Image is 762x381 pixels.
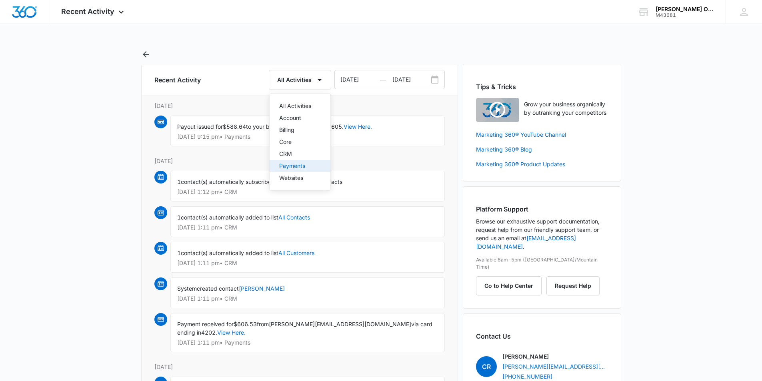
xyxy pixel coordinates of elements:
div: Date Range Input Group [334,70,445,89]
button: Request Help [546,276,600,295]
div: account name [656,6,714,12]
h2: Contact Us [476,331,608,341]
p: [DATE] [154,363,445,371]
span: System [177,285,197,292]
p: [PERSON_NAME] [502,352,549,361]
a: Marketing 360® YouTube Channel [476,130,608,139]
div: Websites [279,175,311,181]
div: Core [279,139,311,145]
span: Payout issued for [177,123,223,130]
a: All Contacts [278,214,310,221]
span: [PERSON_NAME] [269,321,315,327]
p: [DATE] 1:11 pm • CRM [177,296,438,301]
span: contact(s) automatically added to list [181,214,278,221]
h2: Tips & Tricks [476,82,608,92]
p: Grow your business organically by outranking your competitors [524,100,608,117]
span: Recent Activity [61,7,114,16]
a: All Customers [278,249,314,256]
a: [PHONE_NUMBER] [502,372,552,381]
div: CRM [279,151,311,157]
span: contact(s) automatically subscribed to nurture list [181,178,311,185]
p: [DATE] 9:15 pm • Payments [177,134,438,140]
span: from [257,321,269,327]
div: Billing [279,127,311,133]
p: [DATE] [154,157,445,165]
input: Date Range To [392,70,444,89]
p: Available 8am-5pm ([GEOGRAPHIC_DATA]/Mountain Time) [476,256,608,271]
h2: Platform Support [476,204,608,214]
span: — [380,70,386,90]
span: to your bank account ending in [246,123,328,130]
span: created contact [197,285,239,292]
p: [DATE] 1:11 pm • Payments [177,340,438,345]
span: 1 [177,214,181,221]
a: Marketing 360® Product Updates [476,160,608,168]
a: Request Help [546,282,600,289]
h6: Recent Activity [154,75,201,85]
a: Marketing 360® Blog [476,145,608,154]
a: View Here. [344,123,372,130]
span: $606.53 [234,321,257,327]
span: Payment received for [177,321,234,327]
a: [PERSON_NAME][EMAIL_ADDRESS][PERSON_NAME][DOMAIN_NAME] [502,362,608,371]
span: 1 [177,249,181,256]
button: All Activities [269,70,331,90]
button: Payments [270,160,330,172]
div: account id [656,12,714,18]
a: [PERSON_NAME] [239,285,285,292]
span: [EMAIL_ADDRESS][DOMAIN_NAME] [315,321,411,327]
div: Account [279,115,311,121]
button: CRM [270,148,330,160]
button: All Activities [270,100,330,112]
a: Go to Help Center [476,282,546,289]
img: Quick Overview Video [476,98,519,122]
div: Payments [279,163,311,169]
span: CR [476,356,497,377]
button: Core [270,136,330,148]
p: Browse our exhaustive support documentation, request help from our friendly support team, or send... [476,217,608,251]
span: 1 [177,178,181,185]
div: All Activities [279,103,311,109]
a: View Here. [217,329,246,336]
button: Go to Help Center [476,276,542,295]
span: $588.64 [223,123,246,130]
button: Billing [270,124,330,136]
span: contact(s) automatically added to list [181,249,278,256]
button: Account [270,112,330,124]
button: Websites [270,172,330,184]
p: [DATE] 1:11 pm • CRM [177,225,438,230]
span: 4202. [201,329,217,336]
p: [DATE] 1:11 pm • CRM [177,260,438,266]
input: Date Range From [335,70,392,89]
p: [DATE] [154,102,445,110]
span: 8605. [328,123,344,130]
p: [DATE] 1:12 pm • CRM [177,189,438,195]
